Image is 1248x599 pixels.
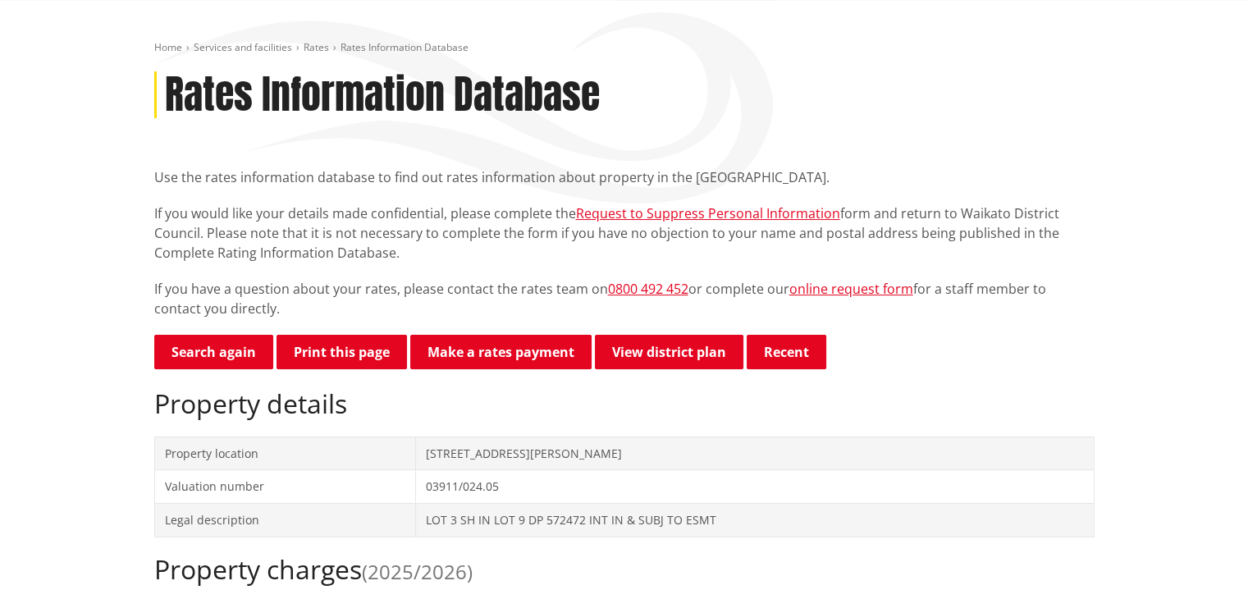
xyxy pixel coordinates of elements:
[154,503,415,537] td: Legal description
[277,335,407,369] button: Print this page
[154,470,415,504] td: Valuation number
[154,167,1095,187] p: Use the rates information database to find out rates information about property in the [GEOGRAPHI...
[415,503,1094,537] td: LOT 3 SH IN LOT 9 DP 572472 INT IN & SUBJ TO ESMT
[576,204,840,222] a: Request to Suppress Personal Information
[154,335,273,369] a: Search again
[154,40,182,54] a: Home
[415,470,1094,504] td: 03911/024.05
[194,40,292,54] a: Services and facilities
[304,40,329,54] a: Rates
[154,437,415,470] td: Property location
[789,280,913,298] a: online request form
[415,437,1094,470] td: [STREET_ADDRESS][PERSON_NAME]
[608,280,688,298] a: 0800 492 452
[362,558,473,585] span: (2025/2026)
[1173,530,1232,589] iframe: Messenger Launcher
[747,335,826,369] button: Recent
[154,41,1095,55] nav: breadcrumb
[154,554,1095,585] h2: Property charges
[410,335,592,369] a: Make a rates payment
[154,203,1095,263] p: If you would like your details made confidential, please complete the form and return to Waikato ...
[154,279,1095,318] p: If you have a question about your rates, please contact the rates team on or complete our for a s...
[154,388,1095,419] h2: Property details
[341,40,469,54] span: Rates Information Database
[165,71,600,119] h1: Rates Information Database
[595,335,743,369] a: View district plan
